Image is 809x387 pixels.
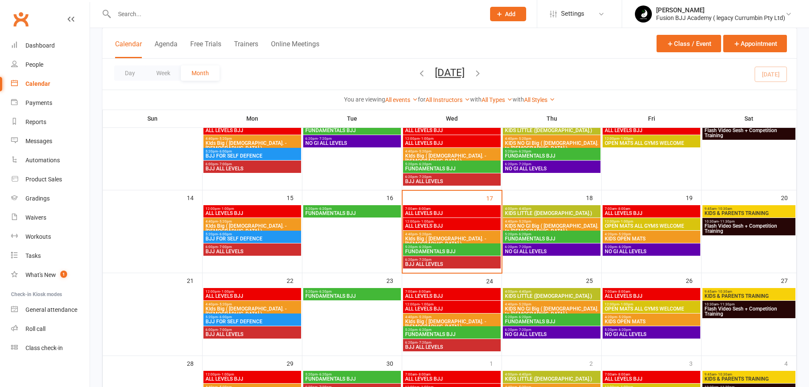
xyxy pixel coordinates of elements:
[11,208,90,227] a: Waivers
[417,258,431,262] span: - 7:20pm
[11,246,90,266] a: Tasks
[704,211,794,216] span: KIDS & PARENTS TRAINING
[470,96,482,103] strong: with
[11,151,90,170] a: Automations
[704,290,794,294] span: 9:45am
[385,96,418,103] a: All events
[604,207,699,211] span: 7:00am
[205,153,299,158] span: BJJ FOR SELF DEFENCE
[218,245,232,249] span: - 7:00pm
[417,245,431,249] span: - 6:20pm
[604,245,699,249] span: 5:20pm
[25,233,51,240] div: Workouts
[205,162,299,166] span: 6:00pm
[402,110,502,127] th: Wed
[517,328,531,332] span: - 7:20pm
[602,110,702,127] th: Fri
[723,35,787,52] button: Appointment
[417,175,431,179] span: - 7:20pm
[218,162,232,166] span: - 7:00pm
[305,141,399,146] span: NO GI ALL LEVELS
[656,14,785,22] div: Fusion BJJ Academy ( legacy Currumbin Pty Ltd)
[604,141,699,146] span: OPEN MATS ALL GYMS WELCOME
[305,211,399,216] span: FUNDAMENTALS BJJ
[187,273,202,287] div: 21
[417,341,431,345] span: - 7:20pm
[181,65,220,81] button: Month
[112,8,479,20] input: Search...
[25,99,52,106] div: Payments
[405,315,499,319] span: 4:40pm
[656,6,785,14] div: [PERSON_NAME]
[11,300,90,319] a: General attendance kiosk mode
[11,170,90,189] a: Product Sales
[305,128,399,133] span: FUNDAMENTALS BJJ
[218,302,232,306] span: - 5:20pm
[318,207,332,211] span: - 6:20pm
[505,315,599,319] span: 5:20pm
[205,236,299,241] span: BJJ FOR SELF DEFENCE
[287,273,302,287] div: 22
[405,319,499,329] span: KIds Big ( [DEMOGRAPHIC_DATA]. - [DEMOGRAPHIC_DATA].)
[405,258,499,262] span: 6:20pm
[60,271,67,278] span: 1
[417,373,431,376] span: - 8:00am
[405,294,499,299] span: ALL LEVELS BJJ
[490,7,526,21] button: Add
[417,328,431,332] span: - 6:20pm
[781,190,796,204] div: 20
[704,294,794,299] span: KIDS & PARENTS TRAINING
[405,328,499,332] span: 5:20pm
[420,220,434,223] span: - 1:00pm
[417,315,431,319] span: - 5:20pm
[686,273,701,287] div: 26
[115,40,142,58] button: Calendar
[205,207,299,211] span: 12:00pm
[405,290,499,294] span: 7:00am
[218,315,232,319] span: - 6:00pm
[490,356,502,370] div: 1
[205,302,299,306] span: 4:40pm
[405,232,499,236] span: 4:40pm
[604,236,699,241] span: KIDS OPEN MATS
[103,110,203,127] th: Sun
[704,376,794,381] span: KIDS & PARENTS TRAINING
[287,356,302,370] div: 29
[704,220,794,223] span: 10:30am
[405,341,499,345] span: 6:20pm
[25,214,46,221] div: Waivers
[617,245,631,249] span: - 6:20pm
[604,249,699,254] span: NO GI ALL LEVELS
[617,328,631,332] span: - 6:20pm
[205,166,299,171] span: BJJ ALL LEVELS
[604,232,699,236] span: 4:20pm
[505,290,599,294] span: 4:00pm
[25,157,60,164] div: Automations
[205,319,299,324] span: BJJ FOR SELF DEFENCE
[619,137,633,141] span: - 1:00pm
[486,191,502,205] div: 17
[505,150,599,153] span: 5:20pm
[604,376,699,381] span: ALL LEVELS BJJ
[155,40,178,58] button: Agenda
[205,376,299,381] span: ALL LEVELS BJJ
[505,137,599,141] span: 4:40pm
[604,220,699,223] span: 12:00pm
[305,290,399,294] span: 5:20pm
[781,273,796,287] div: 27
[405,137,499,141] span: 12:00pm
[420,302,434,306] span: - 1:00pm
[205,137,299,141] span: 4:40pm
[205,211,299,216] span: ALL LEVELS BJJ
[686,190,701,204] div: 19
[482,96,513,103] a: All Types
[418,96,426,103] strong: for
[205,128,299,133] span: ALL LEVELS BJJ
[405,376,499,381] span: ALL LEVELS BJJ
[417,207,431,211] span: - 8:00am
[417,162,431,166] span: - 6:20pm
[25,306,77,313] div: General attendance
[517,302,531,306] span: - 5:20pm
[617,373,630,376] span: - 8:00am
[719,220,735,223] span: - 11:30pm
